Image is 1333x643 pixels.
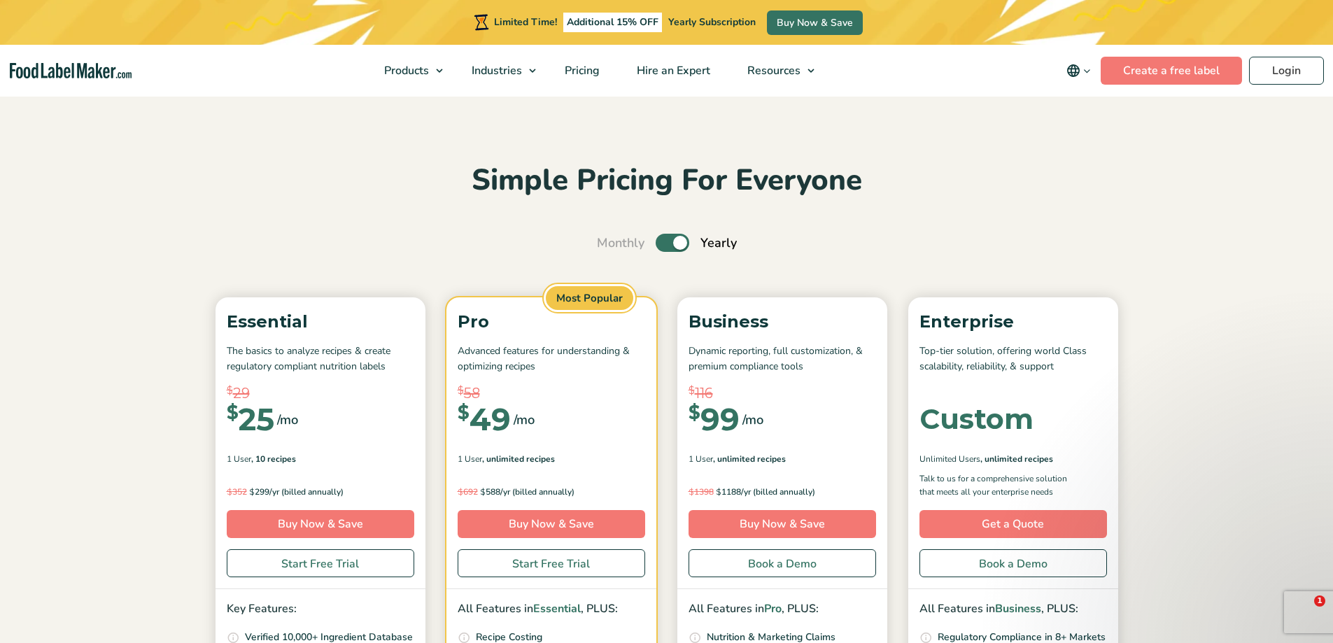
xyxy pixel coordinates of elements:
[227,549,414,577] a: Start Free Trial
[729,45,821,97] a: Resources
[995,601,1041,616] span: Business
[494,15,557,29] span: Limited Time!
[458,453,482,465] span: 1 User
[514,410,535,430] span: /mo
[919,472,1080,499] p: Talk to us for a comprehensive solution that meets all your enterprise needs
[633,63,712,78] span: Hire an Expert
[458,344,645,375] p: Advanced features for understanding & optimizing recipes
[458,404,470,422] span: $
[689,486,714,497] del: 1398
[764,601,782,616] span: Pro
[980,453,1053,465] span: , Unlimited Recipes
[233,383,250,404] span: 29
[209,162,1125,200] h2: Simple Pricing For Everyone
[482,453,555,465] span: , Unlimited Recipes
[689,344,876,375] p: Dynamic reporting, full customization, & premium compliance tools
[227,453,251,465] span: 1 User
[919,453,980,465] span: Unlimited Users
[689,485,876,499] p: 1188/yr (billed annually)
[458,404,511,434] div: 49
[458,309,645,335] p: Pro
[480,486,486,497] span: $
[464,383,480,404] span: 58
[619,45,726,97] a: Hire an Expert
[1314,595,1325,607] span: 1
[1249,57,1324,85] a: Login
[919,510,1107,538] a: Get a Quote
[380,63,430,78] span: Products
[1285,595,1319,629] iframe: Intercom live chat
[689,453,713,465] span: 1 User
[458,510,645,538] a: Buy Now & Save
[458,383,464,399] span: $
[597,234,644,253] span: Monthly
[919,344,1107,375] p: Top-tier solution, offering world Class scalability, reliability, & support
[458,549,645,577] a: Start Free Trial
[458,486,463,497] span: $
[227,404,274,434] div: 25
[689,600,876,619] p: All Features in , PLUS:
[689,309,876,335] p: Business
[227,485,414,499] p: 299/yr (billed annually)
[458,485,645,499] p: 588/yr (billed annually)
[767,10,863,35] a: Buy Now & Save
[227,510,414,538] a: Buy Now & Save
[695,383,713,404] span: 116
[689,549,876,577] a: Book a Demo
[251,453,296,465] span: , 10 Recipes
[716,486,721,497] span: $
[227,404,239,422] span: $
[743,63,802,78] span: Resources
[227,344,414,375] p: The basics to analyze recipes & create regulatory compliant nutrition labels
[919,549,1107,577] a: Book a Demo
[713,453,786,465] span: , Unlimited Recipes
[919,405,1034,433] div: Custom
[366,45,450,97] a: Products
[458,486,478,497] del: 692
[689,510,876,538] a: Buy Now & Save
[249,486,255,497] span: $
[458,600,645,619] p: All Features in , PLUS:
[544,284,635,313] span: Most Popular
[227,486,232,497] span: $
[227,600,414,619] p: Key Features:
[467,63,523,78] span: Industries
[668,15,756,29] span: Yearly Subscription
[689,404,700,422] span: $
[689,404,740,434] div: 99
[533,601,581,616] span: Essential
[689,486,694,497] span: $
[919,309,1107,335] p: Enterprise
[742,410,763,430] span: /mo
[700,234,737,253] span: Yearly
[563,13,662,32] span: Additional 15% OFF
[453,45,543,97] a: Industries
[227,486,247,497] del: 352
[227,383,233,399] span: $
[546,45,615,97] a: Pricing
[560,63,601,78] span: Pricing
[656,234,689,252] label: Toggle
[227,309,414,335] p: Essential
[277,410,298,430] span: /mo
[919,600,1107,619] p: All Features in , PLUS:
[1101,57,1242,85] a: Create a free label
[689,383,695,399] span: $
